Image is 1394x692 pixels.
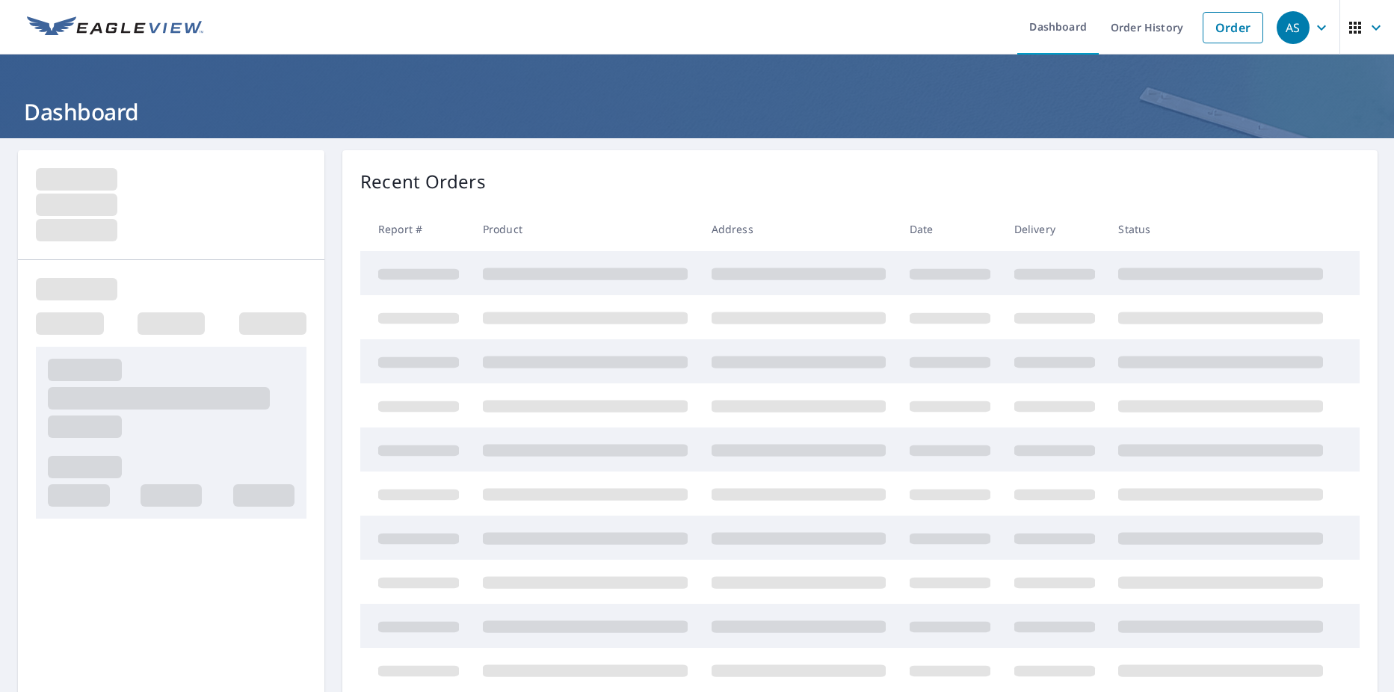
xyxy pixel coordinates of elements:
img: EV Logo [27,16,203,39]
th: Address [700,207,898,251]
th: Status [1106,207,1335,251]
th: Report # [360,207,471,251]
th: Date [898,207,1002,251]
h1: Dashboard [18,96,1376,127]
div: AS [1277,11,1310,44]
th: Product [471,207,700,251]
th: Delivery [1002,207,1107,251]
p: Recent Orders [360,168,486,195]
a: Order [1203,12,1263,43]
